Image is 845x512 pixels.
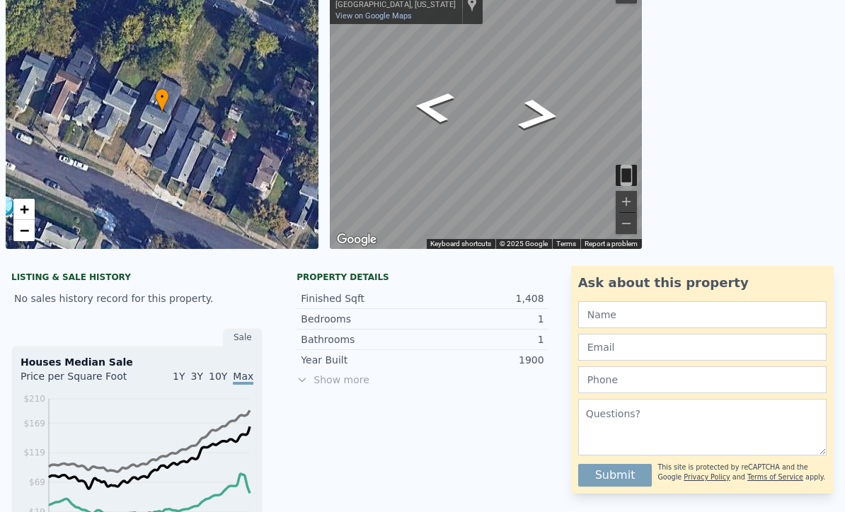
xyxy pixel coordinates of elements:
span: + [20,200,29,218]
div: Bedrooms [301,312,423,326]
span: 3Y [191,371,203,382]
span: 1Y [173,371,185,382]
div: Property details [297,272,548,283]
span: • [155,91,169,103]
a: Report a problem [585,240,638,248]
div: LISTING & SALE HISTORY [11,272,263,286]
input: Email [578,334,827,361]
button: Toggle motion tracking [616,165,637,186]
div: 1 [423,332,544,347]
a: Terms (opens in new tab) [556,240,576,248]
div: 1 [423,312,544,326]
div: 1900 [423,353,544,367]
span: Max [233,371,253,385]
path: Go Northwest, St Xavier St [396,83,471,132]
tspan: $169 [23,419,45,429]
tspan: $210 [23,394,45,404]
div: Bathrooms [301,332,423,347]
a: View on Google Maps [335,11,412,21]
button: Keyboard shortcuts [430,239,491,249]
div: Price per Square Foot [21,369,137,392]
input: Name [578,301,827,328]
a: Privacy Policy [684,473,730,481]
div: No sales history record for this property. [11,286,263,311]
a: Zoom in [13,199,35,220]
a: Terms of Service [747,473,803,481]
button: Zoom in [616,191,637,212]
path: Go East, St Xavier St [501,91,577,139]
tspan: $119 [23,448,45,458]
div: Houses Median Sale [21,355,253,369]
div: Sale [223,328,263,347]
div: This site is protected by reCAPTCHA and the Google and apply. [657,458,827,487]
input: Phone [578,366,827,393]
a: Open this area in Google Maps (opens a new window) [333,231,380,249]
img: Google [333,231,380,249]
div: 1,408 [423,291,544,306]
div: Finished Sqft [301,291,423,306]
span: − [20,221,29,239]
tspan: $69 [29,477,45,487]
button: Submit [578,464,653,487]
span: Show more [297,373,548,387]
div: Year Built [301,353,423,367]
div: • [155,88,169,113]
button: Zoom out [616,213,637,234]
div: Ask about this property [578,273,827,293]
span: 10Y [209,371,227,382]
a: Zoom out [13,220,35,241]
span: © 2025 Google [500,240,548,248]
